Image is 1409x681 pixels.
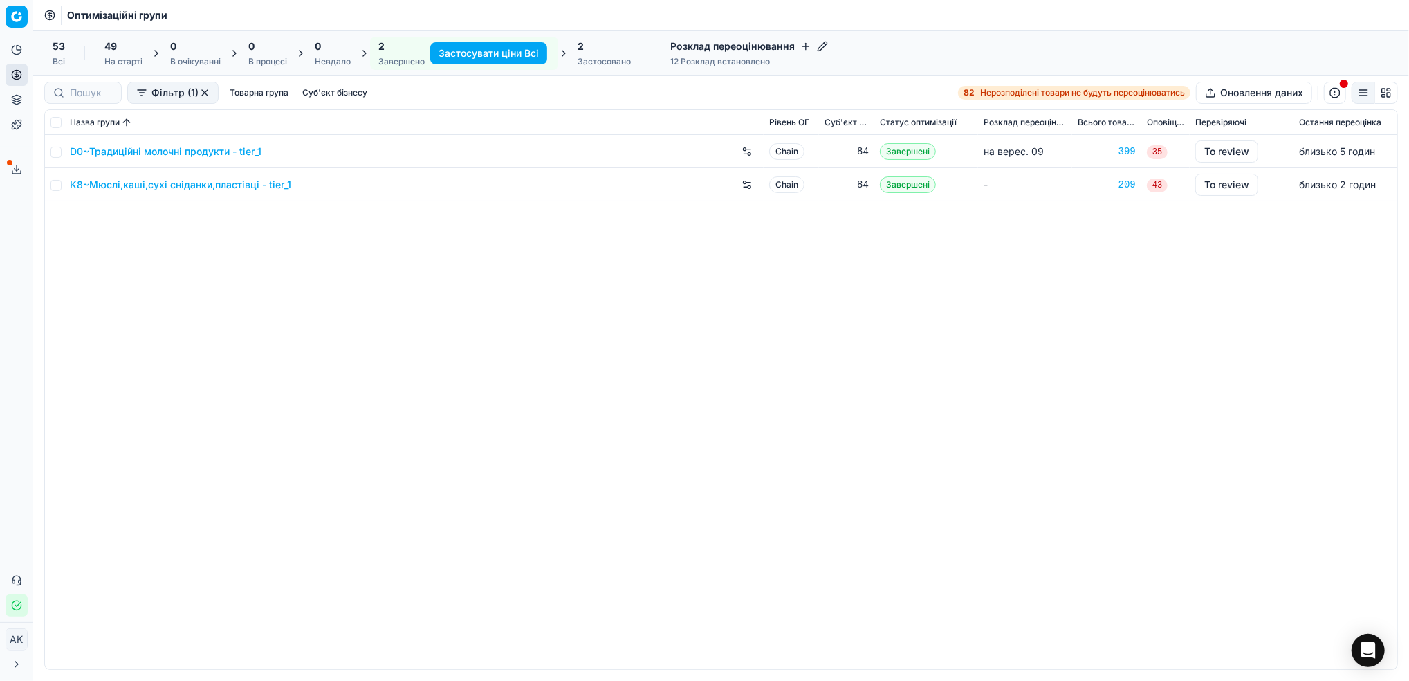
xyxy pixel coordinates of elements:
[825,145,869,158] div: 84
[769,143,804,160] span: Chain
[104,56,142,67] div: На старті
[1147,179,1168,192] span: 43
[978,168,1072,201] td: -
[53,39,65,53] span: 53
[248,56,287,67] div: В процесі
[769,117,809,128] span: Рівень OГ
[127,82,219,104] button: Фільтр (1)
[964,87,975,98] strong: 82
[880,117,957,128] span: Статус оптимізації
[825,178,869,192] div: 84
[1352,634,1385,667] div: Open Intercom Messenger
[120,116,133,129] button: Sorted by Назва групи ascending
[1195,140,1258,163] button: To review
[430,42,547,64] button: Застосувати ціни Всі
[880,176,936,193] span: Завершені
[578,39,584,53] span: 2
[1299,179,1376,190] span: близько 2 годин
[670,39,828,53] h4: Розклад переоцінювання
[170,56,221,67] div: В очікуванні
[248,39,255,53] span: 0
[1299,117,1381,128] span: Остання переоцінка
[984,117,1067,128] span: Розклад переоцінювання
[67,8,167,22] nav: breadcrumb
[70,145,261,158] a: D0~Традиційні молочні продукти - tier_1
[224,84,294,101] button: Товарна група
[67,8,167,22] span: Оптимізаційні групи
[104,39,117,53] span: 49
[6,628,28,651] button: AK
[70,178,291,192] a: K8~Мюслі,каші,сухі сніданки,пластівці - tier_1
[170,39,176,53] span: 0
[70,86,113,100] input: Пошук
[984,145,1044,157] span: на верес. 09
[1195,117,1246,128] span: Перевіряючі
[578,56,631,67] div: Застосовано
[378,56,425,67] div: Завершено
[1078,145,1136,158] a: 399
[670,56,828,67] div: 12 Розклад встановлено
[1195,174,1258,196] button: To review
[6,629,27,650] span: AK
[70,117,120,128] span: Назва групи
[1147,145,1168,159] span: 35
[315,56,351,67] div: Невдало
[825,117,869,128] span: Суб'єкт бізнесу
[1299,145,1375,157] span: близько 5 годин
[315,39,321,53] span: 0
[297,84,373,101] button: Суб'єкт бізнесу
[958,86,1190,100] a: 82Нерозподілені товари не будуть переоцінюватись
[769,176,804,193] span: Chain
[1078,178,1136,192] a: 209
[980,87,1185,98] span: Нерозподілені товари не будуть переоцінюватись
[53,56,65,67] div: Всі
[880,143,936,160] span: Завершені
[1196,82,1312,104] button: Оновлення даних
[1078,117,1136,128] span: Всього товарів
[378,39,385,53] span: 2
[1147,117,1184,128] span: Оповіщення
